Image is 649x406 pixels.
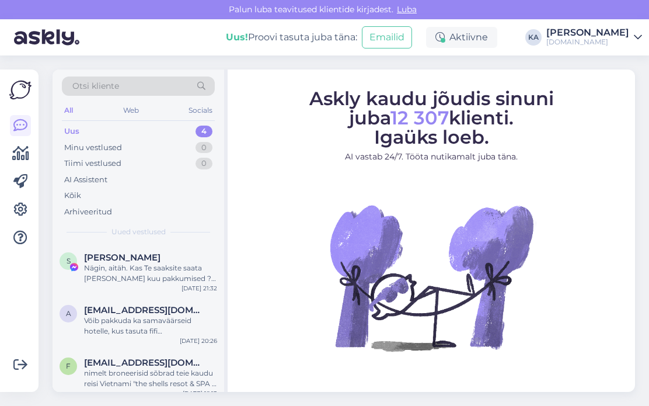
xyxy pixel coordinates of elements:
div: KA [525,29,542,46]
div: Nägin, aitäh. Kas Te saaksite saata [PERSON_NAME] kuu pakkumised ? Saaksime hinnavõrdlust teha. L... [84,263,217,284]
div: [DATE] 21:32 [182,284,217,293]
div: [DATE] 20:26 [180,336,217,345]
p: AI vastab 24/7. Tööta nutikamalt juba täna. [238,151,624,163]
div: [DATE] 19:13 [183,389,217,398]
div: Proovi tasuta juba täna: [226,30,357,44]
img: No Chat active [326,172,536,383]
div: Web [121,103,141,118]
span: Uued vestlused [111,227,166,237]
b: Uus! [226,32,248,43]
span: Otsi kliente [72,80,119,92]
div: 0 [196,158,212,169]
div: [PERSON_NAME] [546,28,629,37]
div: All [62,103,75,118]
div: [DOMAIN_NAME] [546,37,629,47]
span: Siiri Jänes [84,252,160,263]
div: Minu vestlused [64,142,122,154]
div: Arhiveeritud [64,206,112,218]
div: Tiimi vestlused [64,158,121,169]
span: frankosula@gmail.com [84,358,205,368]
img: Askly Logo [9,79,32,101]
a: [PERSON_NAME][DOMAIN_NAME] [546,28,642,47]
span: Askly kaudu jõudis sinuni juba klienti. Igaüks loeb. [309,87,554,148]
span: 12 307 [390,106,449,129]
div: 0 [196,142,212,154]
span: aive.joala@gmail.com [84,305,205,315]
div: Aktiivne [426,27,497,48]
span: S [67,256,71,265]
span: a [66,309,71,318]
span: f [66,362,71,370]
div: Socials [186,103,215,118]
div: 4 [196,126,212,137]
div: Võib pakkuda ka samaväärseid hotelle, kus tasuta fifi [PERSON_NAME] hinnas või ultra hinnas. [84,315,217,336]
div: Kõik [64,190,81,202]
div: AI Assistent [64,174,107,186]
div: nimelt broneerisid sõbrad teie kaudu reisi Vietnami "the shells resot & SPA ". [PERSON_NAME] pakk... [84,368,217,389]
span: Luba [393,4,420,15]
button: Emailid [362,26,412,48]
div: Uus [64,126,79,137]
